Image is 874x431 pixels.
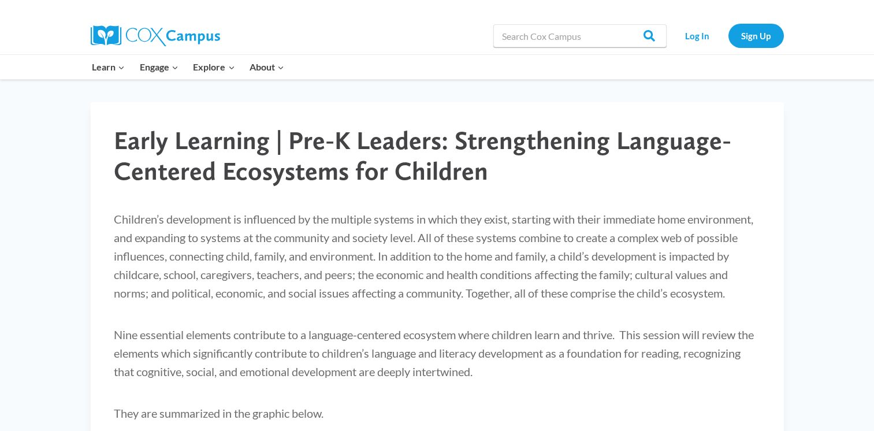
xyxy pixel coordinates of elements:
[114,210,761,302] p: Children’s development is influenced by the multiple systems in which they exist, starting with t...
[114,325,761,381] p: Nine essential elements contribute to a language-centered ecosystem where children learn and thri...
[85,55,292,79] nav: Primary Navigation
[92,60,125,75] span: Learn
[672,24,723,47] a: Log In
[193,60,235,75] span: Explore
[493,24,667,47] input: Search Cox Campus
[91,25,220,46] img: Cox Campus
[672,24,784,47] nav: Secondary Navigation
[728,24,784,47] a: Sign Up
[250,60,284,75] span: About
[114,404,761,422] p: They are summarized in the graphic below.
[140,60,178,75] span: Engage
[114,125,761,187] h1: Early Learning | Pre-K Leaders: Strengthening Language-Centered Ecosystems for Children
